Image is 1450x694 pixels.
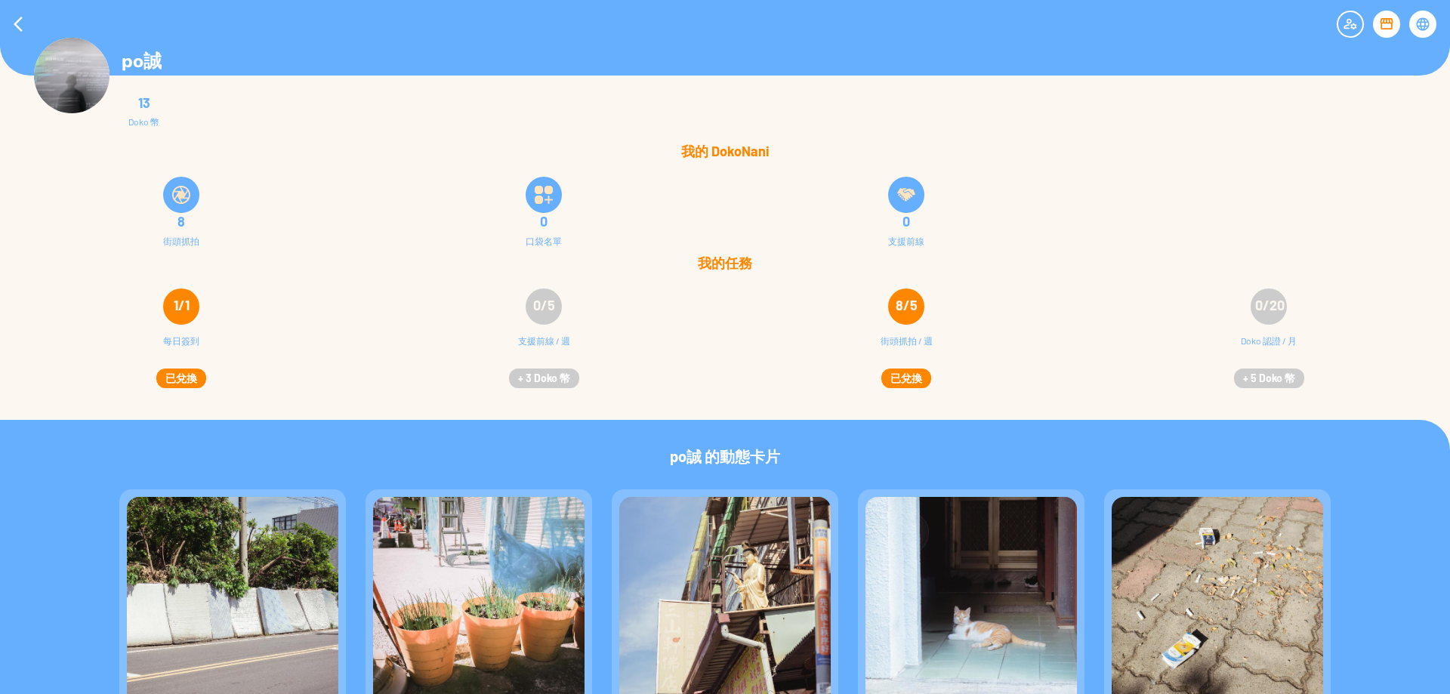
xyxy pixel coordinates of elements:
div: Doko 幣 [128,116,159,127]
img: Visruth.jpg not found [34,38,110,113]
span: 0/20 [1255,297,1285,313]
button: 已兌換 [881,369,931,388]
button: 已兌換 [156,369,206,388]
div: 支援前線 / 週 [518,334,570,364]
div: 8 [9,214,353,229]
span: 1/1 [174,297,190,313]
div: 0 [734,214,1078,229]
div: 0 [372,214,716,229]
div: 13 [128,95,159,110]
div: 街頭抓拍 / 週 [881,334,933,364]
button: + 5 Doko 幣 [1234,369,1304,388]
button: + 3 Doko 幣 [509,369,579,388]
div: 每日簽到 [163,334,199,364]
span: 0/5 [533,297,555,313]
img: frontLineSupply.svg [897,186,915,204]
div: Doko 認證 / 月 [1241,334,1297,364]
img: bucketListIcon.svg [535,186,553,204]
p: po誠 [122,49,162,74]
div: 街頭抓拍 [163,236,199,246]
div: 支援前線 [888,236,924,246]
div: 口袋名單 [526,236,562,246]
span: 8/5 [896,297,918,313]
img: snapShot.svg [172,186,190,204]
